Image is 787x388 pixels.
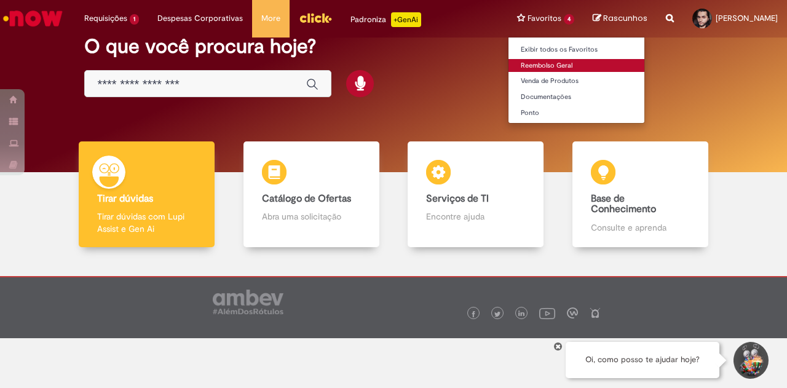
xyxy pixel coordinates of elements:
[426,210,525,223] p: Encontre ajuda
[590,307,601,319] img: logo_footer_naosei.png
[508,37,645,124] ul: Favoritos
[157,12,243,25] span: Despesas Corporativas
[470,311,477,317] img: logo_footer_facebook.png
[391,12,421,27] p: +GenAi
[564,14,574,25] span: 4
[539,305,555,321] img: logo_footer_youtube.png
[299,9,332,27] img: click_logo_yellow_360x200.png
[426,192,489,205] b: Serviços de TI
[130,14,139,25] span: 1
[350,12,421,27] div: Padroniza
[591,192,656,216] b: Base de Conhecimento
[84,36,702,57] h2: O que você procura hoje?
[97,192,153,205] b: Tirar dúvidas
[716,13,778,23] span: [PERSON_NAME]
[558,141,723,248] a: Base de Conhecimento Consulte e aprenda
[65,141,229,248] a: Tirar dúvidas Tirar dúvidas com Lupi Assist e Gen Ai
[528,12,561,25] span: Favoritos
[494,311,500,317] img: logo_footer_twitter.png
[262,192,351,205] b: Catálogo de Ofertas
[213,290,283,314] img: logo_footer_ambev_rotulo_gray.png
[1,6,65,31] img: ServiceNow
[732,342,769,379] button: Iniciar Conversa de Suporte
[84,12,127,25] span: Requisições
[97,210,196,235] p: Tirar dúvidas com Lupi Assist e Gen Ai
[508,59,644,73] a: Reembolso Geral
[591,221,690,234] p: Consulte e aprenda
[262,210,361,223] p: Abra uma solicitação
[603,12,647,24] span: Rascunhos
[518,311,524,318] img: logo_footer_linkedin.png
[508,74,644,88] a: Venda de Produtos
[508,90,644,104] a: Documentações
[508,43,644,57] a: Exibir todos os Favoritos
[393,141,558,248] a: Serviços de TI Encontre ajuda
[261,12,280,25] span: More
[567,307,578,319] img: logo_footer_workplace.png
[508,106,644,120] a: Ponto
[566,342,719,378] div: Oi, como posso te ajudar hoje?
[593,13,647,25] a: Rascunhos
[229,141,394,248] a: Catálogo de Ofertas Abra uma solicitação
